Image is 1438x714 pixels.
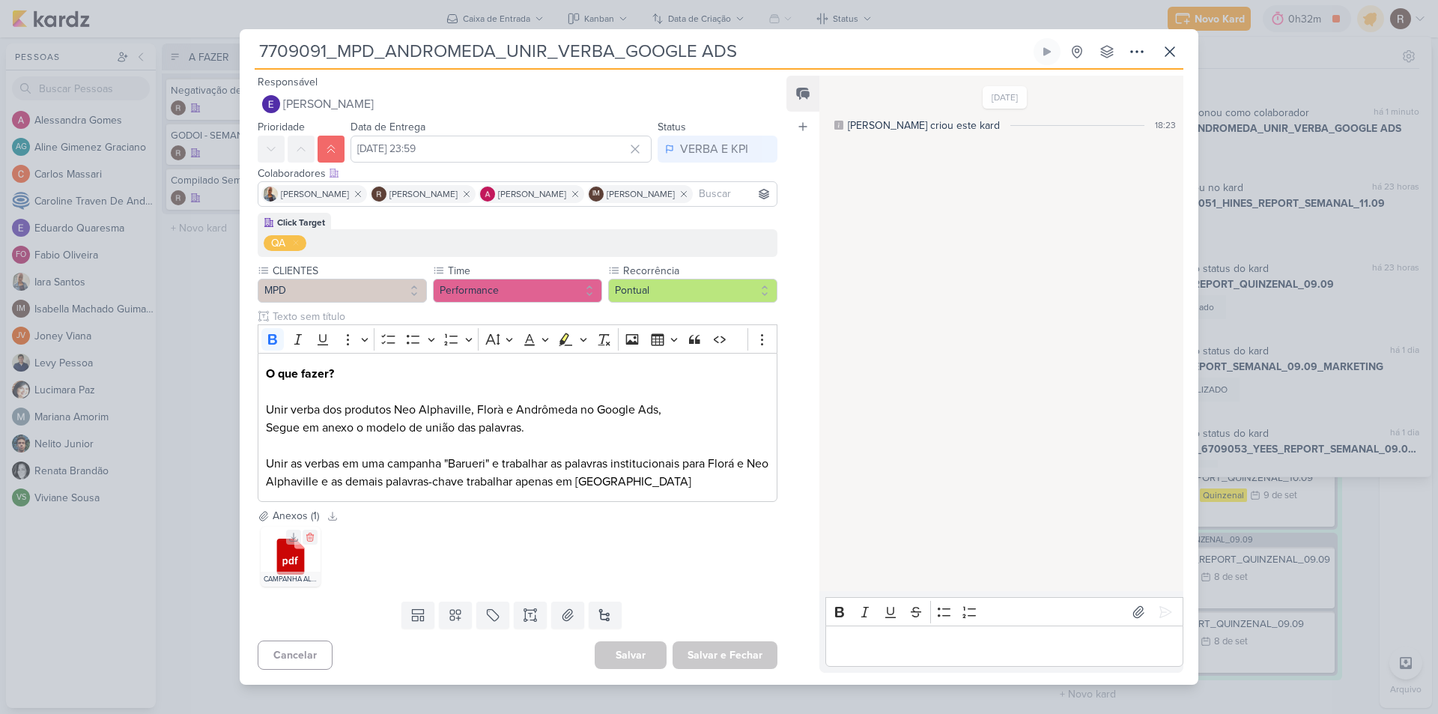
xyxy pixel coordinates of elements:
[607,187,675,201] span: [PERSON_NAME]
[266,401,769,419] p: Unir verba dos produtos Neo Alphaville, Florà e Andrômeda no Google Ads,
[825,626,1183,667] div: Editor editing area: main
[371,187,386,202] img: Rafael Dornelles
[258,166,777,181] div: Colaboradores
[258,91,777,118] button: [PERSON_NAME]
[389,187,458,201] span: [PERSON_NAME]
[270,309,777,324] input: Texto sem título
[608,279,777,303] button: Pontual
[680,140,748,158] div: VERBA E KPI
[696,185,774,203] input: Buscar
[658,121,686,133] label: Status
[446,263,602,279] label: Time
[825,597,1183,626] div: Editor toolbar
[258,641,333,670] button: Cancelar
[271,263,427,279] label: CLIENTES
[480,187,495,202] img: Alessandra Gomes
[263,187,278,202] img: Iara Santos
[273,508,319,524] div: Anexos (1)
[351,121,425,133] label: Data de Entrega
[266,366,334,381] strong: O que fazer?
[258,121,305,133] label: Prioridade
[589,187,604,202] div: Isabella Machado Guimarães
[255,38,1031,65] input: Kard Sem Título
[281,187,349,201] span: [PERSON_NAME]
[1155,118,1176,132] div: 18:23
[848,118,1000,133] div: [PERSON_NAME] criou este kard
[622,263,777,279] label: Recorrência
[258,279,427,303] button: MPD
[498,187,566,201] span: [PERSON_NAME]
[277,216,325,229] div: Click Target
[258,324,777,354] div: Editor toolbar
[258,353,777,502] div: Editor editing area: main
[433,279,602,303] button: Performance
[258,76,318,88] label: Responsável
[658,136,777,163] button: VERBA E KPI
[261,572,321,587] div: CAMPANHA ALPHAVILLE - MPD (1) (1).pdf
[266,455,769,491] p: Unir as verbas em uma campanha "Barueri" e trabalhar as palavras institucionais para Florá e Neo ...
[592,190,600,198] p: IM
[283,95,374,113] span: [PERSON_NAME]
[351,136,652,163] input: Select a date
[262,95,280,113] img: Eduardo Quaresma
[266,419,769,437] p: Segue em anexo o modelo de união das palavras.
[271,235,285,251] div: QA
[1041,46,1053,58] div: Ligar relógio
